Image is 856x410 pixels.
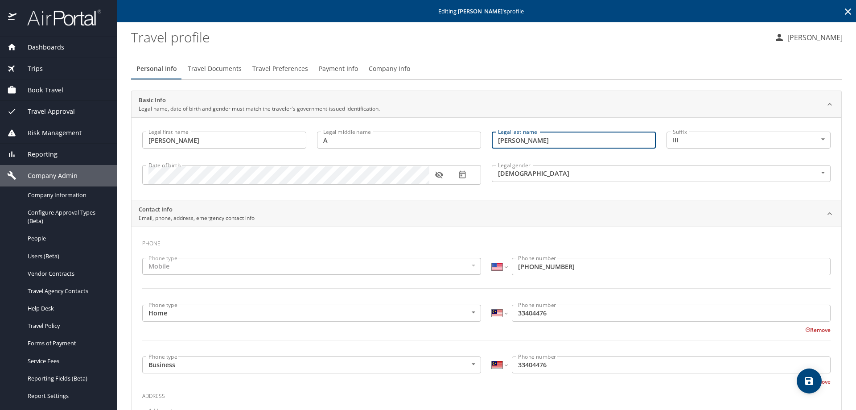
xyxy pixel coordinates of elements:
h2: Contact Info [139,205,255,214]
p: Legal name, date of birth and gender must match the traveler's government-issued identification. [139,105,380,113]
span: Configure Approval Types (Beta) [28,208,106,225]
img: airportal-logo.png [17,9,101,26]
span: Help Desk [28,304,106,313]
span: Reporting [16,149,58,159]
div: [DEMOGRAPHIC_DATA] [492,165,831,182]
span: Forms of Payment [28,339,106,348]
h2: Basic Info [139,96,380,105]
div: Mobile [142,258,481,275]
span: Report Settings [28,392,106,400]
span: Travel Documents [188,63,242,75]
span: Payment Info [319,63,358,75]
span: Company Admin [16,171,78,181]
div: III [667,132,831,149]
strong: [PERSON_NAME] 's [458,7,506,15]
span: Risk Management [16,128,82,138]
h1: Travel profile [131,23,767,51]
button: Remove [805,326,831,334]
span: Users (Beta) [28,252,106,261]
h3: Phone [142,234,831,249]
div: Basic InfoLegal name, date of birth and gender must match the traveler's government-issued identi... [132,117,841,200]
span: Travel Approval [16,107,75,116]
span: Company Info [369,63,410,75]
span: Service Fees [28,357,106,365]
p: Editing profile [119,8,853,14]
span: Company Information [28,191,106,199]
button: save [797,369,822,393]
div: Contact InfoEmail, phone, address, emergency contact info [132,200,841,227]
span: Travel Preferences [252,63,308,75]
span: Travel Agency Contacts [28,287,106,295]
span: Dashboards [16,42,64,52]
div: Profile [131,58,842,79]
span: Reporting Fields (Beta) [28,374,106,383]
span: People [28,234,106,243]
span: Vendor Contracts [28,269,106,278]
div: Business [142,356,481,373]
button: [PERSON_NAME] [770,29,846,46]
p: Email, phone, address, emergency contact info [139,214,255,222]
span: Personal Info [136,63,177,75]
div: Basic InfoLegal name, date of birth and gender must match the traveler's government-issued identi... [132,91,841,118]
span: Trips [16,64,43,74]
h3: Address [142,386,831,402]
div: Home [142,305,481,322]
span: Travel Policy [28,322,106,330]
span: Book Travel [16,85,63,95]
p: [PERSON_NAME] [785,32,843,43]
img: icon-airportal.png [8,9,17,26]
